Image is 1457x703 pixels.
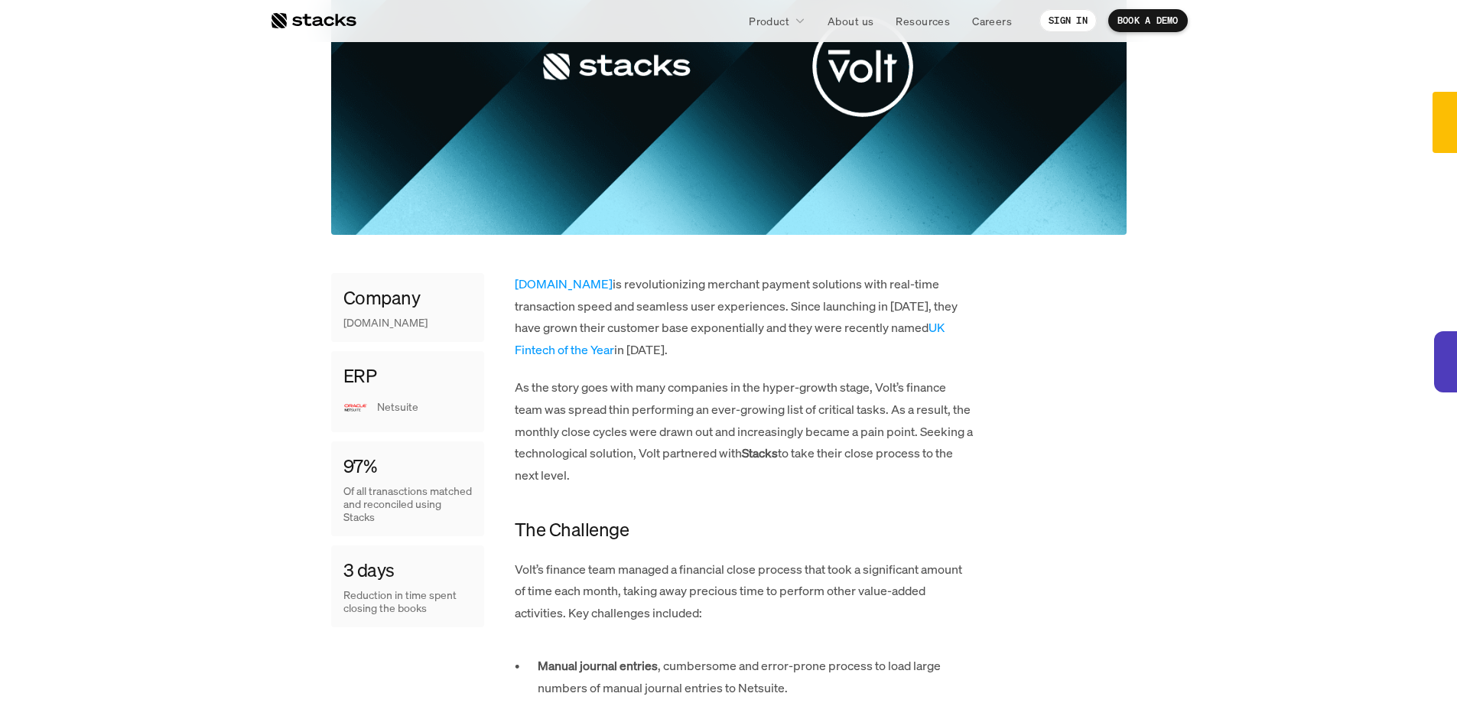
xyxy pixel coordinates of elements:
[515,558,974,624] p: Volt’s finance team managed a financial close process that took a significant amount of time each...
[343,454,377,480] h4: 97%
[896,13,950,29] p: Resources
[1108,9,1188,32] a: BOOK A DEMO
[538,657,658,674] strong: Manual journal entries
[515,275,613,292] a: [DOMAIN_NAME]
[972,13,1012,29] p: Careers
[963,7,1021,34] a: Careers
[818,7,883,34] a: About us
[538,655,974,699] p: , cumbersome and error-prone process to load large numbers of manual journal entries to Netsuite.
[343,558,395,584] h4: 3 days
[343,589,472,615] p: Reduction in time spent closing the books
[1039,9,1097,32] a: SIGN IN
[180,291,248,302] a: Privacy Policy
[1049,15,1088,26] p: SIGN IN
[343,285,421,311] h4: Company
[343,363,377,389] h4: ERP
[515,273,974,361] p: is revolutionizing merchant payment solutions with real-time transaction speed and seamless user ...
[886,7,959,34] a: Resources
[742,444,778,461] strong: Stacks
[515,517,974,543] h4: The Challenge
[515,376,974,487] p: As the story goes with many companies in the hyper-growth stage, Volt’s finance team was spread t...
[1117,15,1179,26] p: BOOK A DEMO
[828,13,873,29] p: About us
[377,401,472,414] p: Netsuite
[343,317,428,330] p: [DOMAIN_NAME]
[343,485,472,523] p: Of all tranasctions matched and reconciled using Stacks
[749,13,789,29] p: Product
